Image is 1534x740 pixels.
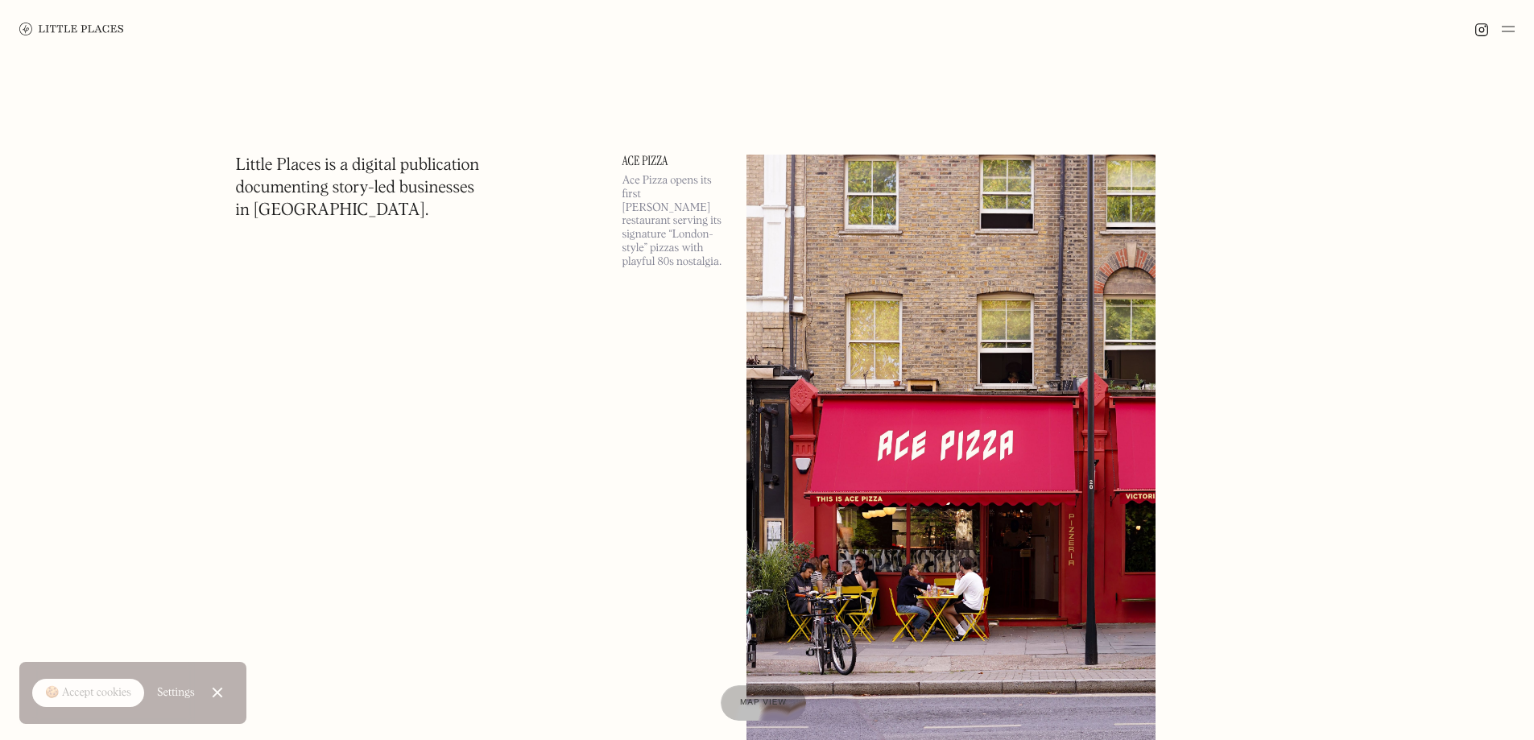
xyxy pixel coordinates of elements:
[45,685,131,701] div: 🍪 Accept cookies
[32,679,144,708] a: 🍪 Accept cookies
[740,698,787,707] span: Map view
[157,675,195,711] a: Settings
[157,687,195,698] div: Settings
[236,155,480,222] h1: Little Places is a digital publication documenting story-led businesses in [GEOGRAPHIC_DATA].
[622,155,727,167] a: Ace Pizza
[622,174,727,269] p: Ace Pizza opens its first [PERSON_NAME] restaurant serving its signature “London-style” pizzas wi...
[721,685,806,721] a: Map view
[201,676,234,709] a: Close Cookie Popup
